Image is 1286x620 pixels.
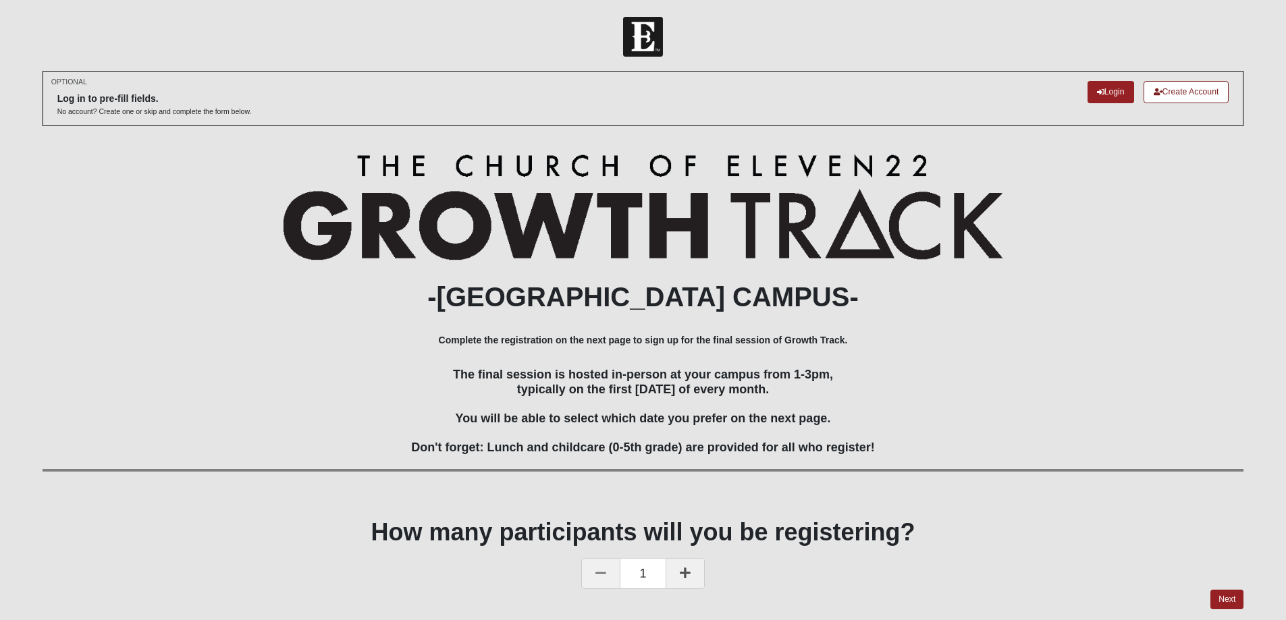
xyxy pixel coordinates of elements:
span: 1 [620,558,665,589]
small: OPTIONAL [51,77,87,87]
b: Complete the registration on the next page to sign up for the final session of Growth Track. [439,335,848,345]
span: The final session is hosted in-person at your campus from 1-3pm, [453,368,833,381]
span: Don't forget: Lunch and childcare (0-5th grade) are provided for all who register! [411,441,874,454]
b: -[GEOGRAPHIC_DATA] CAMPUS- [427,282,859,312]
span: typically on the first [DATE] of every month. [517,383,770,396]
h1: How many participants will you be registering? [43,517,1244,546]
a: Login [1088,81,1134,103]
span: You will be able to select which date you prefer on the next page. [456,412,831,425]
h6: Log in to pre-fill fields. [57,93,252,105]
p: No account? Create one or skip and complete the form below. [57,107,252,117]
a: Create Account [1144,81,1229,103]
img: Growth Track Logo [283,154,1004,260]
img: Church of Eleven22 Logo [623,17,663,57]
a: Next [1210,590,1243,609]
